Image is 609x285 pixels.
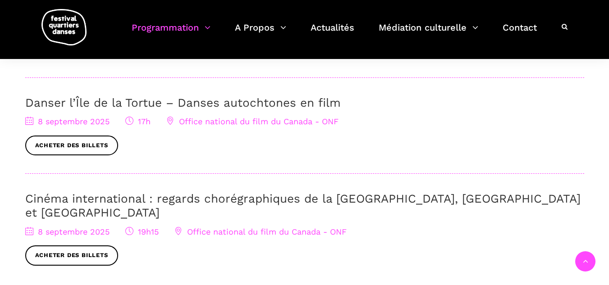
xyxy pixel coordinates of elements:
[311,20,354,46] a: Actualités
[174,227,347,236] span: Office national du film du Canada - ONF
[25,245,118,266] a: Acheter des billets
[235,20,286,46] a: A Propos
[379,20,478,46] a: Médiation culturelle
[125,227,159,236] span: 19h15
[503,20,537,46] a: Contact
[125,117,151,126] span: 17h
[41,9,87,45] img: logo-fqd-med
[25,96,341,109] a: Danser l’Île de la Tortue – Danses autochtones en film
[25,227,110,236] span: 8 septembre 2025
[25,136,118,156] a: Acheter des billets
[132,20,211,46] a: Programmation
[25,117,110,126] span: 8 septembre 2025
[25,192,581,219] a: Cinéma international : regards chorégraphiques de la [GEOGRAPHIC_DATA], [GEOGRAPHIC_DATA] et [GEO...
[166,117,339,126] span: Office national du film du Canada - ONF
